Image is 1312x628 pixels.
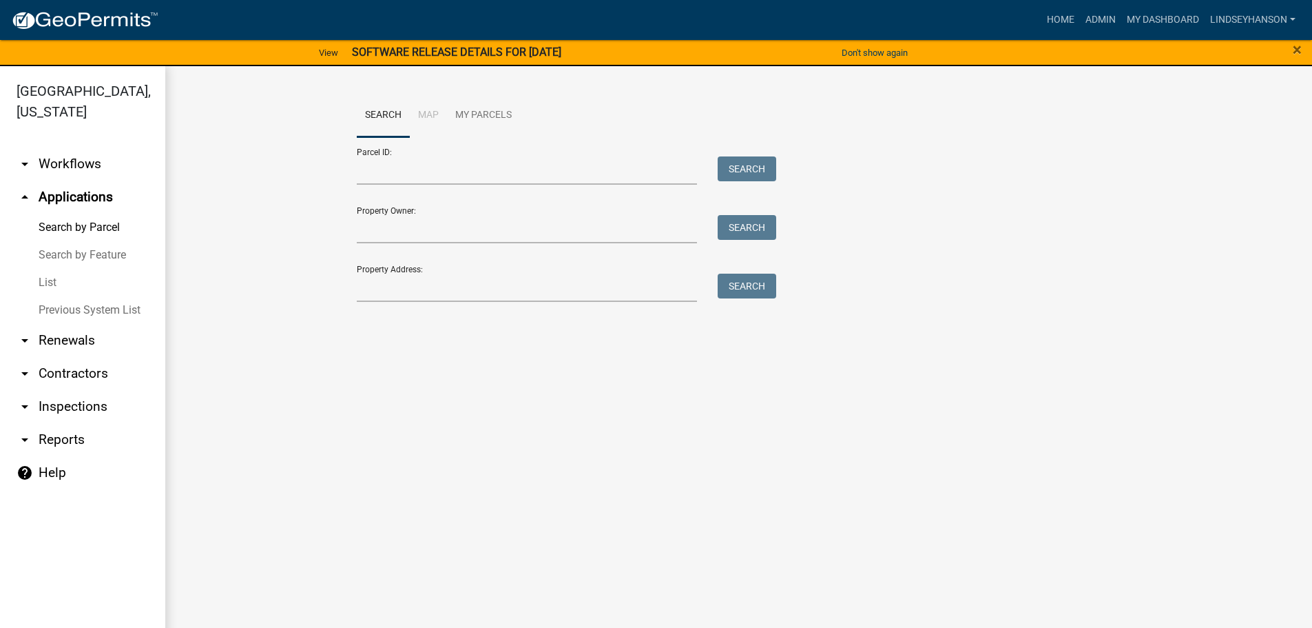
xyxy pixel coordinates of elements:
a: Lindseyhanson [1205,7,1301,33]
i: arrow_drop_down [17,332,33,349]
button: Don't show again [836,41,913,64]
a: My Dashboard [1121,7,1205,33]
i: arrow_drop_down [17,398,33,415]
i: arrow_drop_down [17,432,33,448]
a: View [313,41,344,64]
i: arrow_drop_up [17,189,33,205]
i: help [17,465,33,481]
i: arrow_drop_down [17,156,33,172]
i: arrow_drop_down [17,365,33,382]
span: × [1293,40,1302,59]
a: Admin [1080,7,1121,33]
button: Search [718,156,776,181]
strong: SOFTWARE RELEASE DETAILS FOR [DATE] [352,45,561,59]
a: Search [357,94,410,138]
button: Search [718,215,776,240]
a: My Parcels [447,94,520,138]
button: Search [718,274,776,298]
button: Close [1293,41,1302,58]
a: Home [1041,7,1080,33]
